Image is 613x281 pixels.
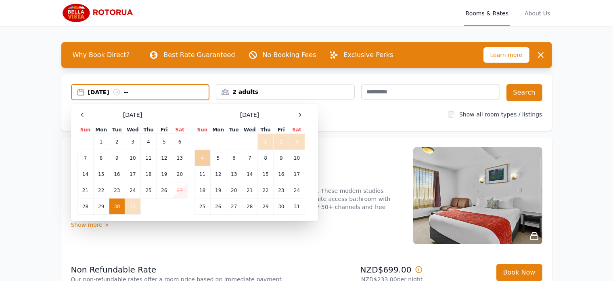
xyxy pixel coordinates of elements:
[289,134,305,150] td: 3
[274,150,289,166] td: 9
[88,88,209,96] div: [DATE] --
[226,199,242,215] td: 27
[210,150,226,166] td: 5
[109,134,125,150] td: 2
[61,3,139,23] img: Bella Vista Rotorua
[210,182,226,199] td: 19
[195,150,210,166] td: 4
[109,150,125,166] td: 9
[172,150,188,166] td: 13
[210,199,226,215] td: 26
[125,126,140,134] th: Wed
[263,50,316,60] p: No Booking Fees
[226,166,242,182] td: 13
[274,126,289,134] th: Fri
[274,134,289,150] td: 2
[274,199,289,215] td: 30
[123,111,142,119] span: [DATE]
[343,50,393,60] p: Exclusive Perks
[77,150,93,166] td: 7
[274,166,289,182] td: 16
[93,166,109,182] td: 15
[226,126,242,134] th: Tue
[226,182,242,199] td: 20
[157,126,172,134] th: Fri
[483,47,529,63] span: Learn more
[258,199,274,215] td: 29
[506,84,542,101] button: Search
[289,126,305,134] th: Sat
[71,264,303,275] p: Non Refundable Rate
[258,126,274,134] th: Thu
[93,182,109,199] td: 22
[289,199,305,215] td: 31
[242,166,257,182] td: 14
[172,166,188,182] td: 20
[77,182,93,199] td: 21
[93,199,109,215] td: 29
[93,126,109,134] th: Mon
[141,126,157,134] th: Thu
[71,221,404,229] div: Show more >
[141,166,157,182] td: 18
[125,166,140,182] td: 17
[210,126,226,134] th: Mon
[141,182,157,199] td: 25
[77,166,93,182] td: 14
[77,126,93,134] th: Sun
[157,182,172,199] td: 26
[109,166,125,182] td: 16
[258,134,274,150] td: 1
[125,182,140,199] td: 24
[226,150,242,166] td: 6
[109,199,125,215] td: 30
[125,199,140,215] td: 31
[310,264,423,275] p: NZD$699.00
[258,150,274,166] td: 8
[125,150,140,166] td: 10
[258,166,274,182] td: 15
[195,126,210,134] th: Sun
[141,150,157,166] td: 11
[93,150,109,166] td: 8
[157,166,172,182] td: 19
[157,134,172,150] td: 5
[109,182,125,199] td: 23
[242,150,257,166] td: 7
[195,199,210,215] td: 25
[459,111,542,118] label: Show all room types / listings
[289,150,305,166] td: 10
[77,199,93,215] td: 28
[242,126,257,134] th: Wed
[258,182,274,199] td: 22
[172,126,188,134] th: Sat
[195,182,210,199] td: 18
[125,134,140,150] td: 3
[66,47,136,63] span: Why Book Direct?
[195,166,210,182] td: 11
[496,264,542,281] button: Book Now
[163,50,235,60] p: Best Rate Guaranteed
[93,134,109,150] td: 1
[210,166,226,182] td: 12
[242,199,257,215] td: 28
[274,182,289,199] td: 23
[216,88,354,96] div: 2 adults
[172,134,188,150] td: 6
[109,126,125,134] th: Tue
[240,111,259,119] span: [DATE]
[157,150,172,166] td: 12
[141,134,157,150] td: 4
[289,182,305,199] td: 24
[172,182,188,199] td: 27
[289,166,305,182] td: 17
[242,182,257,199] td: 21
